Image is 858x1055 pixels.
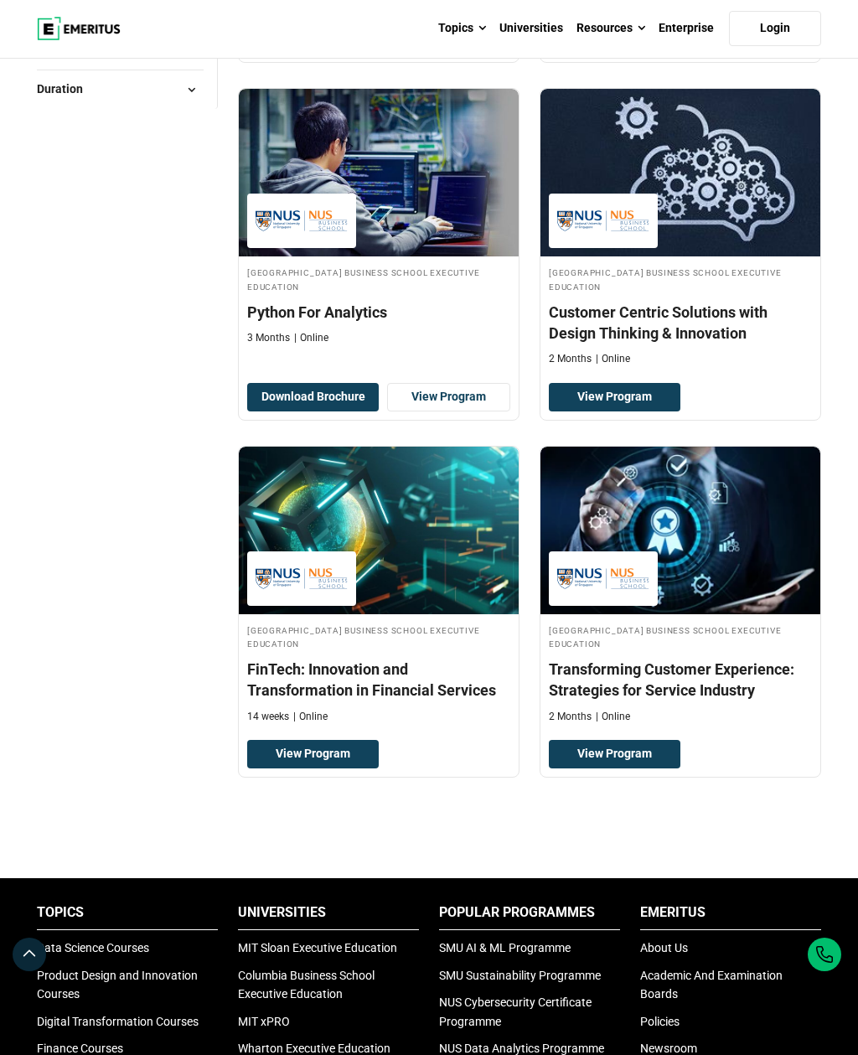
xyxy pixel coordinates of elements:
[596,710,630,724] p: Online
[640,1042,697,1055] a: Newsroom
[439,1042,604,1055] a: NUS Data Analytics Programme
[549,740,680,768] a: View Program
[549,710,592,724] p: 2 Months
[439,996,592,1027] a: NUS Cybersecurity Certificate Programme
[640,969,783,1001] a: Academic And Examination Boards
[549,352,592,366] p: 2 Months
[238,1015,290,1028] a: MIT xPRO
[37,969,198,1001] a: Product Design and Innovation Courses
[238,969,375,1001] a: Columbia Business School Executive Education
[37,941,149,954] a: Data Science Courses
[557,202,649,240] img: National University of Singapore Business School Executive Education
[557,560,649,597] img: National University of Singapore Business School Executive Education
[596,352,630,366] p: Online
[439,941,571,954] a: SMU AI & ML Programme
[549,265,812,293] h4: [GEOGRAPHIC_DATA] Business School Executive Education
[247,265,510,293] h4: [GEOGRAPHIC_DATA] Business School Executive Education
[549,383,680,411] a: View Program
[540,89,820,375] a: Product Design and Innovation Course by National University of Singapore Business School Executiv...
[239,89,519,256] img: Python For Analytics | Online Data Science and Analytics Course
[294,331,328,345] p: Online
[387,383,510,411] a: View Program
[256,560,348,597] img: National University of Singapore Business School Executive Education
[247,623,510,651] h4: [GEOGRAPHIC_DATA] Business School Executive Education
[239,89,519,354] a: Data Science and Analytics Course by National University of Singapore Business School Executive E...
[247,659,510,701] h4: FinTech: Innovation and Transformation in Financial Services
[256,202,348,240] img: National University of Singapore Business School Executive Education
[238,1042,390,1055] a: Wharton Executive Education
[293,710,328,724] p: Online
[549,659,812,701] h4: Transforming Customer Experience: Strategies for Service Industry
[37,77,204,102] button: Duration
[247,383,379,411] button: Download Brochure
[247,331,290,345] p: 3 Months
[640,1015,680,1028] a: Policies
[439,969,601,982] a: SMU Sustainability Programme
[729,11,821,46] a: Login
[247,740,379,768] a: View Program
[640,941,688,954] a: About Us
[247,710,289,724] p: 14 weeks
[247,302,510,323] h4: Python For Analytics
[37,1042,123,1055] a: Finance Courses
[540,89,820,256] img: Customer Centric Solutions with Design Thinking & Innovation | Online Product Design and Innovati...
[239,447,519,732] a: Finance Course by National University of Singapore Business School Executive Education - National...
[37,1015,199,1028] a: Digital Transformation Courses
[37,80,96,98] span: Duration
[540,447,820,732] a: Leadership Course by National University of Singapore Business School Executive Education - Natio...
[238,941,397,954] a: MIT Sloan Executive Education
[549,623,812,651] h4: [GEOGRAPHIC_DATA] Business School Executive Education
[540,447,820,614] img: Transforming Customer Experience: Strategies for Service Industry | Online Leadership Course
[549,302,812,344] h4: Customer Centric Solutions with Design Thinking & Innovation
[239,447,519,614] img: FinTech: Innovation and Transformation in Financial Services | Online Finance Course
